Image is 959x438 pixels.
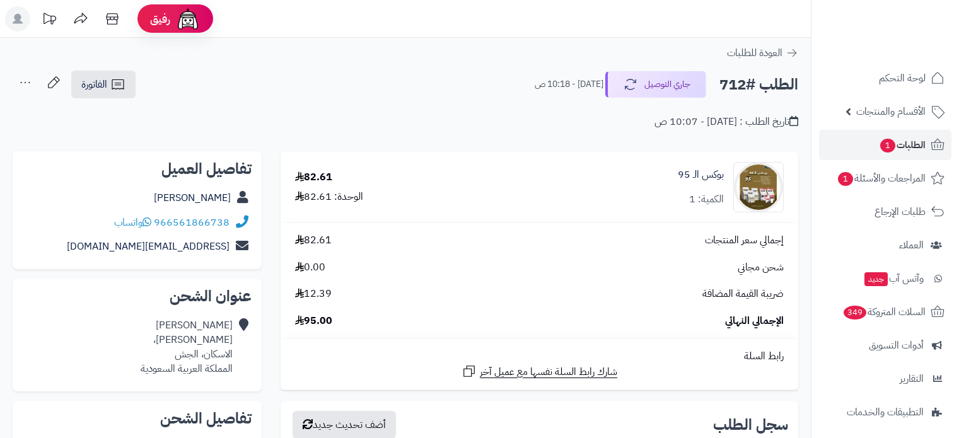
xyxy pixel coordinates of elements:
[819,130,951,160] a: الطلبات1
[738,260,784,275] span: شحن مجاني
[295,287,332,301] span: 12.39
[678,168,724,182] a: بوكس الـ 95
[842,303,926,321] span: السلات المتروكة
[150,11,170,26] span: رفيق
[819,63,951,93] a: لوحة التحكم
[295,190,363,204] div: الوحدة: 82.61
[141,318,233,376] div: [PERSON_NAME] [PERSON_NAME]، الاسكان، الجش المملكة العربية السعودية
[879,69,926,87] span: لوحة التحكم
[689,192,724,207] div: الكمية: 1
[847,403,924,421] span: التطبيقات والخدمات
[899,236,924,254] span: العملاء
[535,78,603,91] small: [DATE] - 10:18 ص
[286,349,793,364] div: رابط السلة
[879,136,926,154] span: الطلبات
[819,263,951,294] a: وآتس آبجديد
[23,411,252,426] h2: تفاصيل الشحن
[842,305,867,320] span: 349
[725,314,784,328] span: الإجمالي النهائي
[295,314,332,328] span: 95.00
[462,364,617,379] a: شارك رابط السلة نفسها مع عميل آخر
[713,417,788,432] h3: سجل الطلب
[819,364,951,394] a: التقارير
[81,77,107,92] span: الفاتورة
[295,233,332,248] span: 82.61
[154,215,230,230] a: 966561866738
[175,6,201,32] img: ai-face.png
[114,215,151,230] a: واتساب
[295,170,332,185] div: 82.61
[873,9,947,36] img: logo-2.png
[819,197,951,227] a: طلبات الإرجاع
[480,365,617,379] span: شارك رابط السلة نفسها مع عميل آخر
[837,170,926,187] span: المراجعات والأسئلة
[702,287,784,301] span: ضريبة القيمة المضافة
[875,203,926,221] span: طلبات الإرجاع
[33,6,65,35] a: تحديثات المنصة
[819,230,951,260] a: العملاء
[734,162,783,212] img: 1758354822-%D8%A8%D9%88%D9%83%D8%B3%20%D8%A7%D9%84%D9%80%2095-90x90.jpg
[605,71,706,98] button: جاري التوصيل
[900,370,924,388] span: التقارير
[864,272,888,286] span: جديد
[295,260,325,275] span: 0.00
[727,45,798,61] a: العودة للطلبات
[819,330,951,360] a: أدوات التسويق
[705,233,784,248] span: إجمالي سعر المنتجات
[719,72,798,98] h2: الطلب #712
[71,71,136,98] a: الفاتورة
[23,289,252,304] h2: عنوان الشحن
[654,115,798,129] div: تاريخ الطلب : [DATE] - 10:07 ص
[869,337,924,354] span: أدوات التسويق
[863,270,924,287] span: وآتس آب
[23,161,252,176] h2: تفاصيل العميل
[67,239,230,254] a: [EMAIL_ADDRESS][DOMAIN_NAME]
[819,297,951,327] a: السلات المتروكة349
[880,138,896,153] span: 1
[856,103,926,120] span: الأقسام والمنتجات
[727,45,782,61] span: العودة للطلبات
[819,163,951,193] a: المراجعات والأسئلة1
[154,190,231,205] a: [PERSON_NAME]
[837,171,854,187] span: 1
[819,397,951,427] a: التطبيقات والخدمات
